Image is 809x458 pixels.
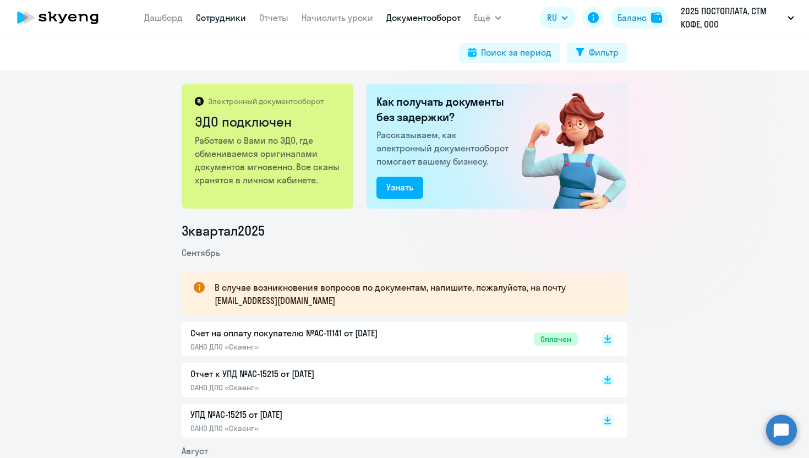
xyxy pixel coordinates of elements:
li: 3 квартал 2025 [182,222,627,239]
p: ОАНО ДПО «Скаенг» [190,383,422,392]
img: balance [651,12,662,23]
p: ОАНО ДПО «Скаенг» [190,342,422,352]
p: ОАНО ДПО «Скаенг» [190,423,422,433]
button: Узнать [376,177,423,199]
a: Дашборд [144,12,183,23]
span: RU [547,11,557,24]
div: Узнать [386,181,413,194]
span: Сентябрь [182,247,220,258]
a: Счет на оплату покупателю №AC-11141 от [DATE]ОАНО ДПО «Скаенг»Оплачен [190,326,578,352]
a: УПД №AC-15215 от [DATE]ОАНО ДПО «Скаенг» [190,408,578,433]
button: Поиск за период [459,43,560,63]
a: Отчеты [259,12,288,23]
p: В случае возникновения вопросов по документам, напишите, пожалуйста, на почту [EMAIL_ADDRESS][DOM... [215,281,608,307]
p: Работаем с Вами по ЭДО, где обмениваемся оригиналами документов мгновенно. Все сканы хранятся в л... [195,134,342,187]
button: 2025 ПОСТОПЛАТА, СТМ КОФЕ, ООО [675,4,800,31]
p: Электронный документооборот [208,96,324,106]
h2: ЭДО подключен [195,113,342,130]
span: Август [182,445,208,456]
p: 2025 ПОСТОПЛАТА, СТМ КОФЕ, ООО [681,4,783,31]
button: Балансbalance [611,7,669,29]
div: Поиск за период [481,46,551,59]
p: Рассказываем, как электронный документооборот помогает вашему бизнесу. [376,128,513,168]
a: Начислить уроки [302,12,373,23]
button: Ещё [474,7,501,29]
a: Документооборот [386,12,461,23]
a: Отчет к УПД №AC-15215 от [DATE]ОАНО ДПО «Скаенг» [190,367,578,392]
a: Сотрудники [196,12,246,23]
div: Фильтр [589,46,619,59]
button: Фильтр [567,43,627,63]
span: Ещё [474,11,490,24]
img: connected [504,84,627,209]
p: Отчет к УПД №AC-15215 от [DATE] [190,367,422,380]
div: Баланс [617,11,647,24]
span: Оплачен [534,332,578,346]
button: RU [539,7,576,29]
h2: Как получать документы без задержки? [376,94,513,125]
p: Счет на оплату покупателю №AC-11141 от [DATE] [190,326,422,340]
p: УПД №AC-15215 от [DATE] [190,408,422,421]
